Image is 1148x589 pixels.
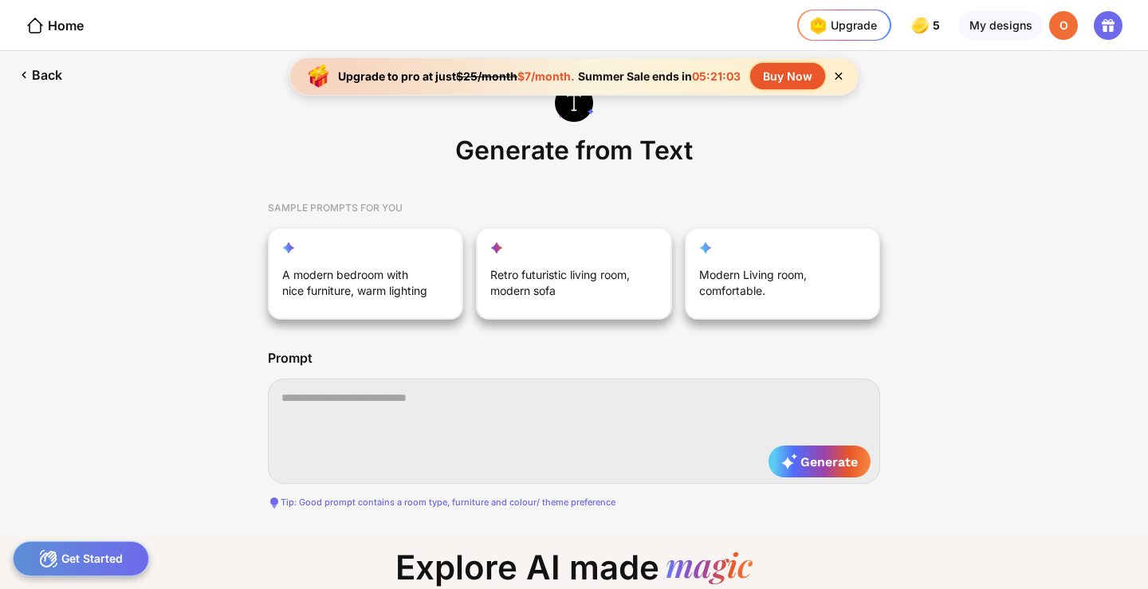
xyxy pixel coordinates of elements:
[666,548,753,587] div: magic
[555,83,594,122] img: generate-from-text-icon.svg
[268,497,880,509] div: Tip: Good prompt contains a room type, furniture and colour/ theme preference
[338,69,575,83] div: Upgrade to pro at just
[781,454,858,469] span: Generate
[13,541,149,576] div: Get Started
[699,267,849,305] div: Modern Living room, comfortable.
[959,11,1043,40] div: My designs
[490,267,640,305] div: Retro futuristic living room, modern sofa
[282,267,432,305] div: A modern bedroom with nice furniture, warm lighting
[933,19,943,32] span: 5
[575,69,744,83] div: Summer Sale ends in
[692,69,741,83] span: 05:21:03
[699,241,712,254] img: customization-star-icon.svg
[1049,11,1078,40] div: O
[26,16,84,35] div: Home
[805,13,877,38] div: Upgrade
[449,132,699,176] div: Generate from Text
[805,13,831,38] img: upgrade-nav-btn-icon.gif
[750,63,825,89] div: Buy Now
[303,61,335,92] img: upgrade-banner-new-year-icon.gif
[268,351,313,366] div: Prompt
[456,69,517,83] span: $25/month
[282,241,295,254] img: reimagine-star-icon.svg
[517,69,575,83] span: $7/month.
[268,189,880,227] div: SAMPLE PROMPTS FOR YOU
[490,241,503,254] img: fill-up-your-space-star-icon.svg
